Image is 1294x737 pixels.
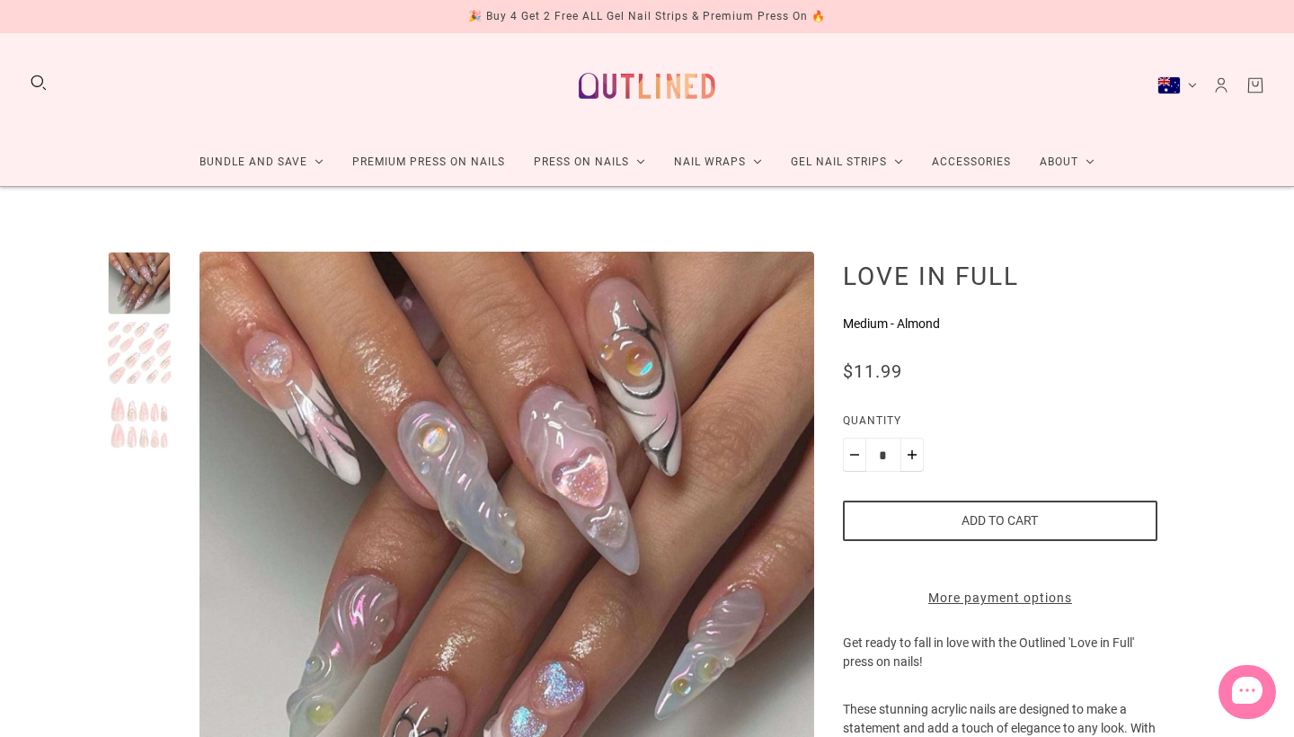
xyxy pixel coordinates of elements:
a: Nail Wraps [660,138,776,186]
a: About [1025,138,1109,186]
button: Plus [900,438,924,472]
a: Press On Nails [519,138,660,186]
a: Accessories [917,138,1025,186]
button: Add to cart [843,501,1157,541]
div: 🎉 Buy 4 Get 2 Free ALL Gel Nail Strips & Premium Press On 🔥 [468,7,826,26]
a: Cart [1245,75,1265,95]
a: Gel Nail Strips [776,138,917,186]
span: $11.99 [843,360,902,382]
a: More payment options [843,589,1157,608]
button: Minus [843,438,866,472]
a: Bundle and Save [185,138,338,186]
h1: Love in Full [843,261,1157,291]
a: Premium Press On Nails [338,138,519,186]
p: Get ready to fall in love with the Outlined 'Love in Full' press on nails! [843,634,1157,700]
a: Account [1211,75,1231,95]
button: Search [29,73,49,93]
a: Outlined [568,48,726,124]
button: Australia [1157,76,1197,94]
p: Medium - Almond [843,315,1157,333]
label: Quantity [843,412,1157,438]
